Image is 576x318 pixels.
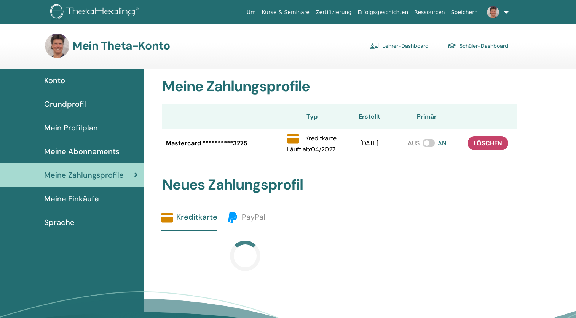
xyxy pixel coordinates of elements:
img: paypal.svg [227,212,239,224]
img: graduation-cap.svg [447,43,456,49]
span: Meine Zahlungsprofile [44,169,124,181]
th: Typ [277,104,346,129]
p: Läuft ab : 04 / 2027 [287,145,337,154]
a: Erfolgsgeschichten [354,5,411,19]
th: Erstellt [346,104,393,129]
a: Kurse & Seminare [259,5,313,19]
h2: Meine Zahlungsprofile [158,78,521,95]
img: logo.png [50,4,141,21]
img: credit-card-solid.svg [161,212,173,224]
img: default.jpg [45,34,69,58]
span: Sprache [44,217,75,228]
a: Um [244,5,259,19]
a: Lehrer-Dashboard [370,40,429,52]
img: credit-card-solid.svg [287,133,299,145]
a: Schüler-Dashboard [447,40,508,52]
img: chalkboard-teacher.svg [370,42,379,49]
h2: Neues Zahlungsprofil [158,176,521,194]
span: Meine Abonnements [44,146,120,157]
div: [DATE] [350,139,389,148]
img: default.jpg [487,6,499,18]
span: PayPal [242,212,265,222]
a: Zertifizierung [313,5,354,19]
a: Ressourcen [411,5,448,19]
span: Kreditkarte [305,134,337,142]
th: Primär [393,104,461,129]
h3: Mein Theta-Konto [72,39,170,53]
button: löschen [468,136,508,150]
span: Meine Einkäufe [44,193,99,204]
span: Konto [44,75,65,86]
span: Mein Profilplan [44,122,98,133]
span: AN [438,139,446,147]
span: löschen [474,139,502,147]
span: AUS [408,139,420,147]
span: Grundprofil [44,98,86,110]
a: Kreditkarte [161,212,217,231]
a: Speichern [448,5,481,19]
